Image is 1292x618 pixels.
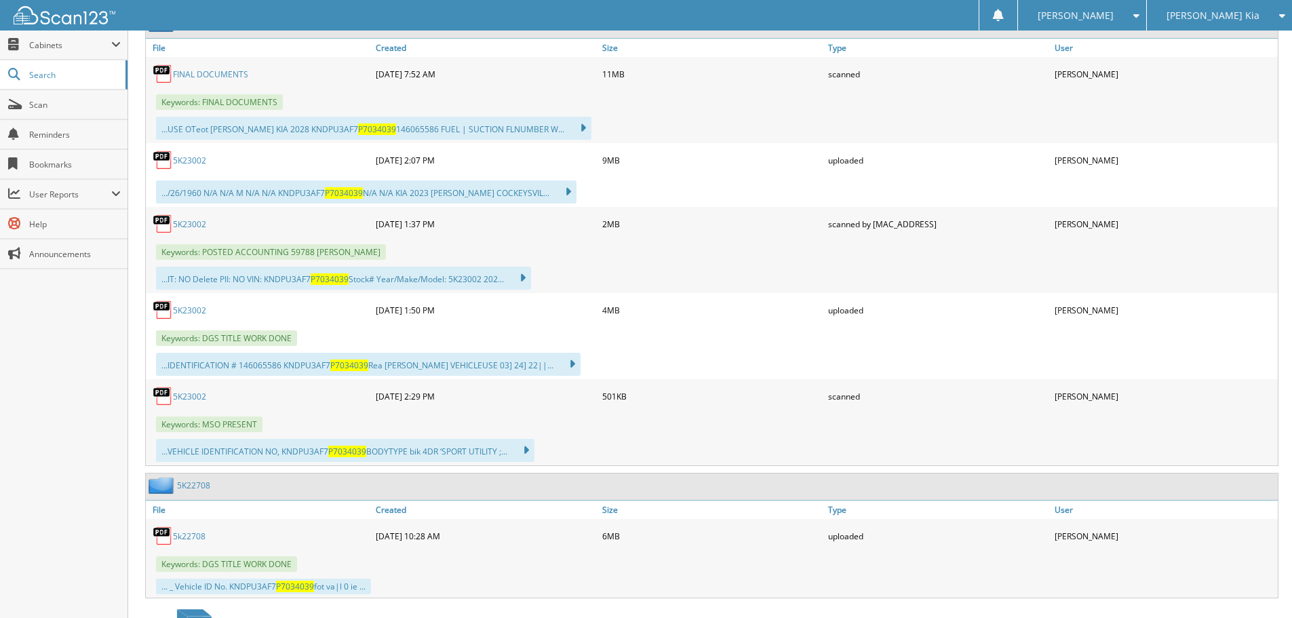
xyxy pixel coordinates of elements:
[372,501,599,519] a: Created
[372,39,599,57] a: Created
[149,477,177,494] img: folder2.png
[1051,501,1278,519] a: User
[1038,12,1114,20] span: [PERSON_NAME]
[153,214,173,234] img: PDF.png
[372,210,599,237] div: [DATE] 1:37 PM
[599,147,825,174] div: 9MB
[825,383,1051,410] div: scanned
[599,296,825,324] div: 4MB
[276,581,314,592] span: P7034039
[173,391,206,402] a: 5K23002
[156,117,591,140] div: ...USE OTeot [PERSON_NAME] KIA 2028 KNDPU3AF7 146065586 FUEL | SUCTION FLNUMBER W...
[29,99,121,111] span: Scan
[156,267,531,290] div: ...IT: NO Delete PII: NO VIN: KNDPU3AF7 Stock# Year/Make/Model: 5K23002 202...
[599,60,825,88] div: 11MB
[599,501,825,519] a: Size
[1051,39,1278,57] a: User
[372,147,599,174] div: [DATE] 2:07 PM
[153,386,173,406] img: PDF.png
[146,501,372,519] a: File
[1051,296,1278,324] div: [PERSON_NAME]
[1167,12,1259,20] span: [PERSON_NAME] Kia
[29,159,121,170] span: Bookmarks
[173,305,206,316] a: 5K23002
[599,383,825,410] div: 501KB
[156,244,386,260] span: Keywords: POSTED ACCOUNTING 59788 [PERSON_NAME]
[156,417,262,432] span: Keywords: MSO PRESENT
[1051,147,1278,174] div: [PERSON_NAME]
[153,300,173,320] img: PDF.png
[825,210,1051,237] div: scanned by [MAC_ADDRESS]
[29,69,119,81] span: Search
[173,530,205,542] a: 5k22708
[825,501,1051,519] a: Type
[156,330,297,346] span: Keywords: DGS TITLE WORK DONE
[311,273,349,285] span: P7034039
[153,150,173,170] img: PDF.png
[372,296,599,324] div: [DATE] 1:50 PM
[1051,522,1278,549] div: [PERSON_NAME]
[358,123,396,135] span: P7034039
[1051,60,1278,88] div: [PERSON_NAME]
[156,439,534,462] div: ...VEHICLE IDENTIFICATION NO, KNDPU3AF7 BODYTYPE bik 4DR ‘SPORT UTILITY ;...
[599,210,825,237] div: 2MB
[156,556,297,572] span: Keywords: DGS TITLE WORK DONE
[29,189,111,200] span: User Reports
[173,69,248,80] a: FINAL DOCUMENTS
[29,218,121,230] span: Help
[153,64,173,84] img: PDF.png
[825,39,1051,57] a: Type
[29,39,111,51] span: Cabinets
[372,383,599,410] div: [DATE] 2:29 PM
[173,155,206,166] a: 5K23002
[825,522,1051,549] div: uploaded
[1051,210,1278,237] div: [PERSON_NAME]
[599,522,825,549] div: 6MB
[173,218,206,230] a: 5K23002
[153,526,173,546] img: PDF.png
[156,353,581,376] div: ...IDENTIFICATION # 146065586 KNDPU3AF7 Rea [PERSON_NAME] VEHICLEUSE 03] 24] 22||...
[825,296,1051,324] div: uploaded
[156,94,283,110] span: Keywords: FINAL DOCUMENTS
[328,446,366,457] span: P7034039
[1224,553,1292,618] iframe: Chat Widget
[325,187,363,199] span: P7034039
[330,360,368,371] span: P7034039
[825,60,1051,88] div: scanned
[29,248,121,260] span: Announcements
[825,147,1051,174] div: uploaded
[177,480,210,491] a: 5K22708
[372,60,599,88] div: [DATE] 7:52 AM
[599,39,825,57] a: Size
[146,39,372,57] a: File
[372,522,599,549] div: [DATE] 10:28 AM
[14,6,115,24] img: scan123-logo-white.svg
[156,180,576,204] div: .../26/1960 N/A N/A M N/A N/A KNDPU3AF7 N/A N/A KIA 2023 [PERSON_NAME] COCKEYSVIL...
[156,579,371,594] div: ... _ Vehicle ID No. KNDPU3AF7 fot va|l 0 ie ...
[1051,383,1278,410] div: [PERSON_NAME]
[29,129,121,140] span: Reminders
